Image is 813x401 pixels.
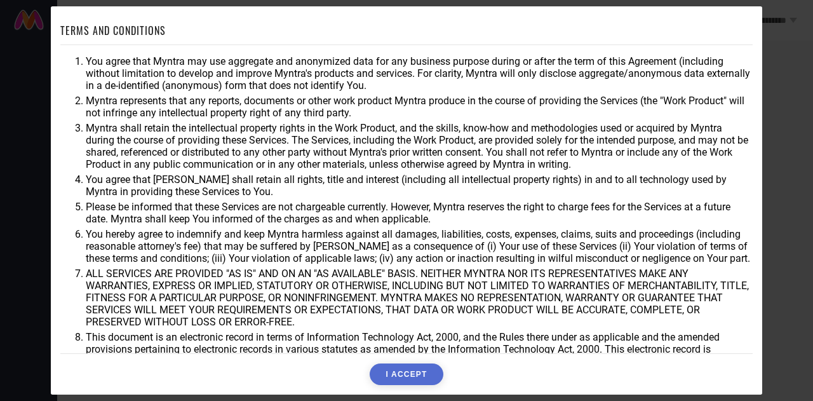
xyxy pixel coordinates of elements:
li: Myntra shall retain the intellectual property rights in the Work Product, and the skills, know-ho... [86,122,753,170]
li: You agree that [PERSON_NAME] shall retain all rights, title and interest (including all intellect... [86,173,753,198]
li: Please be informed that these Services are not chargeable currently. However, Myntra reserves the... [86,201,753,225]
h1: TERMS AND CONDITIONS [60,23,166,38]
li: You agree that Myntra may use aggregate and anonymized data for any business purpose during or af... [86,55,753,92]
li: This document is an electronic record in terms of Information Technology Act, 2000, and the Rules... [86,331,753,367]
li: Myntra represents that any reports, documents or other work product Myntra produce in the course ... [86,95,753,119]
li: ALL SERVICES ARE PROVIDED "AS IS" AND ON AN "AS AVAILABLE" BASIS. NEITHER MYNTRA NOR ITS REPRESEN... [86,268,753,328]
li: You hereby agree to indemnify and keep Myntra harmless against all damages, liabilities, costs, e... [86,228,753,264]
button: I ACCEPT [370,364,443,385]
